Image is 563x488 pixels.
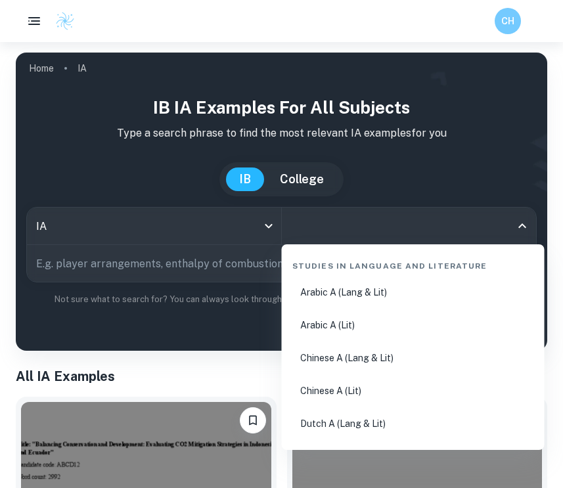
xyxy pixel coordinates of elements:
[27,208,281,244] div: IA
[16,53,547,351] img: profile cover
[29,59,54,78] a: Home
[55,11,75,31] img: Clastify logo
[16,366,547,386] h1: All IA Examples
[78,61,87,76] p: IA
[287,310,539,340] li: Arabic A (Lit)
[240,407,266,433] button: Bookmark
[287,376,539,406] li: Chinese A (Lit)
[287,277,539,307] li: Arabic A (Lang & Lit)
[26,125,537,141] p: Type a search phrase to find the most relevant IA examples for you
[287,250,539,277] div: Studies in Language and Literature
[27,245,499,282] input: E.g. player arrangements, enthalpy of combustion, analysis of a big city...
[226,167,264,191] button: IB
[287,409,539,439] li: Dutch A (Lang & Lit)
[287,343,539,373] li: Chinese A (Lang & Lit)
[26,293,537,306] p: Not sure what to search for? You can always look through our example Internal Assessments below f...
[47,11,75,31] a: Clastify logo
[287,441,539,472] li: Dutch A (Lit)
[267,167,337,191] button: College
[26,95,537,120] h1: IB IA examples for all subjects
[495,8,521,34] button: CH
[501,14,516,28] h6: CH
[513,217,531,235] button: Close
